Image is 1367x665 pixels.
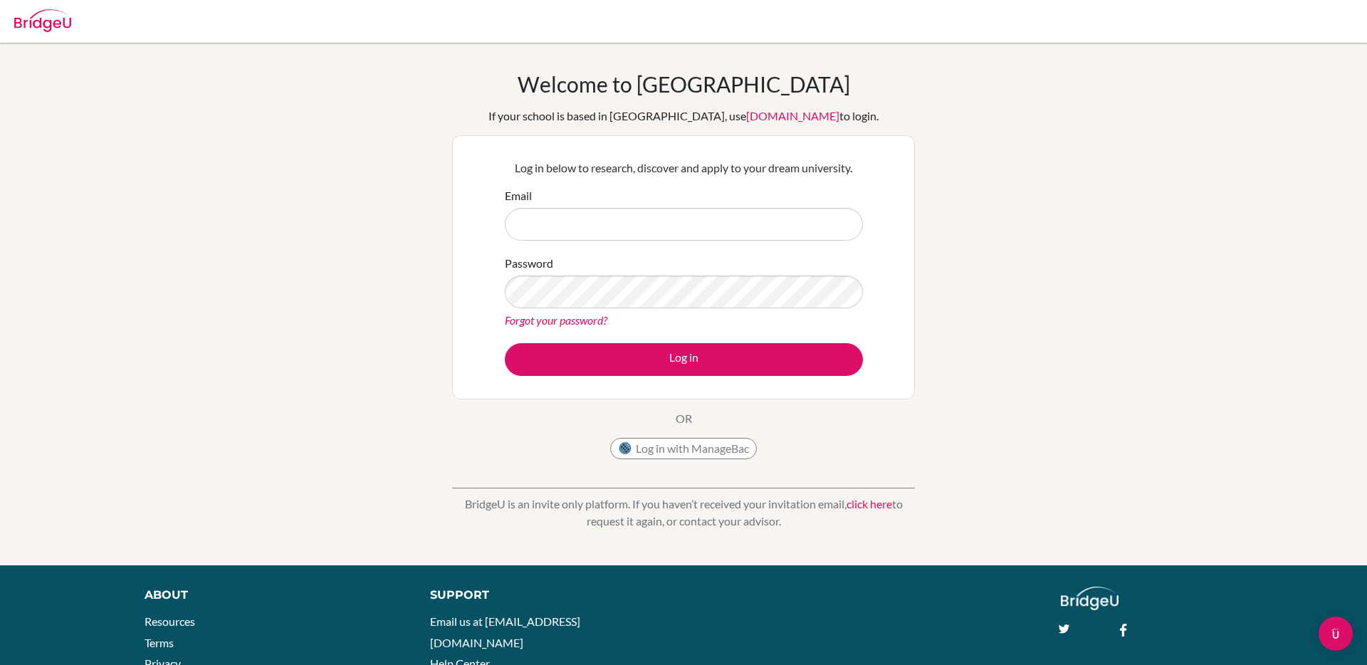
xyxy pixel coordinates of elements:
p: Log in below to research, discover and apply to your dream university. [505,159,863,177]
a: Terms [145,636,174,649]
a: click here [847,497,892,510]
label: Email [505,187,532,204]
div: Support [430,587,667,604]
a: Email us at [EMAIL_ADDRESS][DOMAIN_NAME] [430,614,580,649]
h1: Welcome to [GEOGRAPHIC_DATA] [518,71,850,97]
div: If your school is based in [GEOGRAPHIC_DATA], use to login. [488,108,879,125]
img: logo_white@2x-f4f0deed5e89b7ecb1c2cc34c3e3d731f90f0f143d5ea2071677605dd97b5244.png [1061,587,1119,610]
p: BridgeU is an invite only platform. If you haven’t received your invitation email, to request it ... [452,496,915,530]
img: Bridge-U [14,9,71,32]
label: Password [505,255,553,272]
a: Resources [145,614,195,628]
div: Open Intercom Messenger [1319,617,1353,651]
button: Log in [505,343,863,376]
a: Forgot your password? [505,313,607,327]
a: [DOMAIN_NAME] [746,109,839,122]
div: About [145,587,398,604]
p: OR [676,410,692,427]
button: Log in with ManageBac [610,438,757,459]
